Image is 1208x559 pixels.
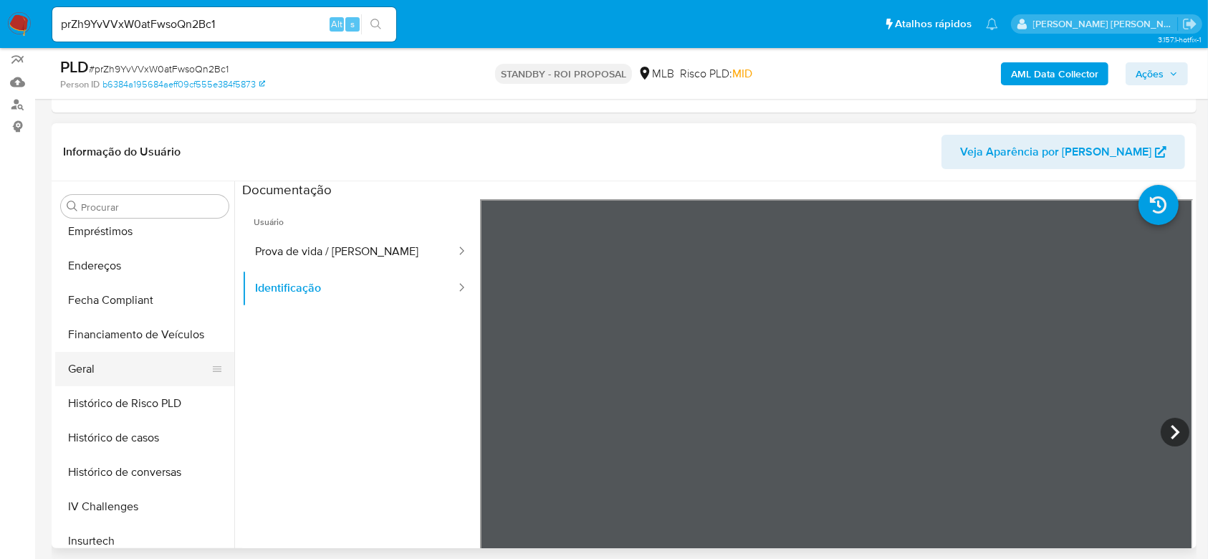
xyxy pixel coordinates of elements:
input: Procurar [81,201,223,214]
button: search-icon [361,14,390,34]
b: Person ID [60,78,100,91]
span: Alt [331,17,342,31]
button: Histórico de casos [55,421,234,455]
b: PLD [60,55,89,78]
span: # prZh9YvVVxW0atFwsoQn2Bc1 [89,62,229,76]
button: Fecha Compliant [55,283,234,317]
a: Notificações [986,18,998,30]
button: Histórico de conversas [55,455,234,489]
p: andrea.asantos@mercadopago.com.br [1033,17,1178,31]
span: Ações [1136,62,1164,85]
button: Histórico de Risco PLD [55,386,234,421]
span: Atalhos rápidos [895,16,972,32]
button: AML Data Collector [1001,62,1108,85]
span: Veja Aparência por [PERSON_NAME] [960,135,1151,169]
button: IV Challenges [55,489,234,524]
span: Risco PLD: [680,66,752,82]
button: Endereços [55,249,234,283]
button: Procurar [67,201,78,212]
p: STANDBY - ROI PROPOSAL [495,64,632,84]
h1: Informação do Usuário [63,145,181,159]
span: MID [732,65,752,82]
a: Sair [1182,16,1197,32]
button: Ações [1126,62,1188,85]
button: Geral [55,352,223,386]
input: Pesquise usuários ou casos... [52,15,396,34]
button: Veja Aparência por [PERSON_NAME] [941,135,1185,169]
div: MLB [638,66,674,82]
span: s [350,17,355,31]
button: Financiamento de Veículos [55,317,234,352]
b: AML Data Collector [1011,62,1098,85]
button: Insurtech [55,524,234,558]
a: b6384a195684aeff09cf555e384f5873 [102,78,265,91]
button: Empréstimos [55,214,234,249]
span: 3.157.1-hotfix-1 [1158,34,1201,45]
